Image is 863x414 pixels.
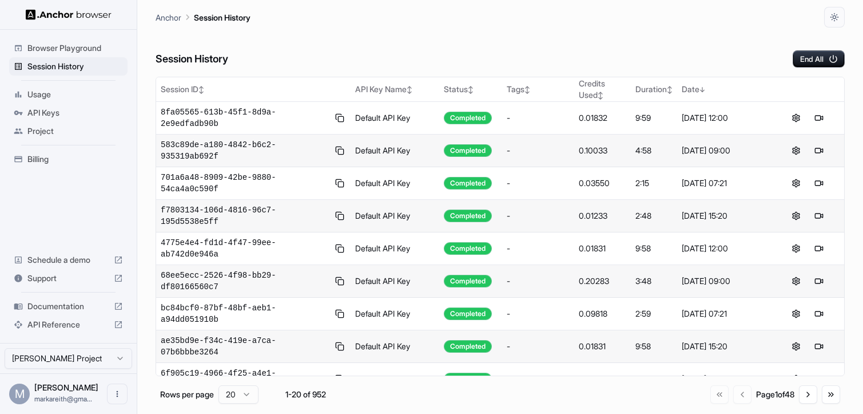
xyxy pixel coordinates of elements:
span: Support [27,273,109,284]
span: ↕ [407,85,412,94]
div: Schedule a demo [9,251,128,269]
div: 0.09818 [579,308,626,320]
span: ↕ [198,85,204,94]
div: 0.01831 [579,341,626,352]
p: Session History [194,11,250,23]
div: Completed [444,275,492,287]
span: f7803134-106d-4816-96c7-195d5538e5ff [161,204,328,227]
div: - [507,145,570,156]
div: Completed [444,242,492,255]
h6: Session History [156,51,228,68]
span: Documentation [27,301,109,312]
div: [DATE] 15:20 [682,210,767,222]
p: Anchor [156,11,181,23]
span: API Keys [27,107,123,119]
div: Usage [9,85,128,104]
button: End All [793,50,845,68]
td: Default API Key [351,363,439,396]
div: Completed [444,340,492,353]
div: API Keys [9,104,128,122]
span: Project [27,125,123,137]
div: Session History [9,57,128,76]
div: 2:59 [635,308,673,320]
td: Default API Key [351,200,439,232]
div: Status [444,84,498,95]
div: - [507,210,570,222]
span: 68ee5ecc-2526-4f98-bb29-df80166560c7 [161,270,328,293]
span: API Reference [27,319,109,330]
span: Browser Playground [27,42,123,54]
div: 9:59 [635,112,673,124]
div: API Key Name [355,84,435,95]
div: Completed [444,210,492,222]
div: Completed [444,177,492,190]
div: Completed [444,112,492,124]
span: Mark Reith [34,383,98,392]
div: Duration [635,84,673,95]
div: - [507,275,570,287]
div: M [9,384,30,404]
div: Tags [507,84,570,95]
div: 0.10033 [579,145,626,156]
div: [DATE] 12:00 [682,373,767,385]
div: API Reference [9,316,128,334]
div: Completed [444,307,492,320]
div: Page 1 of 48 [756,389,794,400]
div: 3:47 [635,373,673,385]
td: Default API Key [351,298,439,330]
div: 0.01831 [579,243,626,254]
td: Default API Key [351,232,439,265]
div: Credits Used [579,78,626,101]
div: [DATE] 12:00 [682,243,767,254]
img: Anchor Logo [26,9,112,20]
div: [DATE] 12:00 [682,112,767,124]
span: bc84bcf0-87bf-48bf-aeb1-a94dd051910b [161,302,328,325]
div: - [507,178,570,189]
button: Open menu [107,384,128,404]
span: Usage [27,89,123,100]
div: Documentation [9,297,128,316]
div: [DATE] 09:00 [682,275,767,287]
span: 4775e4e4-fd1d-4f47-99ee-ab742d0e946a [161,237,328,260]
div: [DATE] 15:20 [682,341,767,352]
td: Default API Key [351,265,439,298]
div: - [507,112,570,124]
span: ↓ [699,85,705,94]
span: 6f905c19-4966-4f25-a4e1-6be98b9d3b64 [161,368,328,391]
span: markareith@gmail.com [34,395,92,403]
div: Billing [9,150,128,168]
div: Session ID [161,84,346,95]
div: Support [9,269,128,287]
span: 583c89de-a180-4842-b6c2-935319ab692f [161,139,328,162]
td: Default API Key [351,135,439,167]
div: 0.01233 [579,210,626,222]
div: [DATE] 09:00 [682,145,767,156]
div: 0.03550 [579,178,626,189]
div: 0.20283 [579,275,626,287]
div: 3:48 [635,275,673,287]
span: ↕ [667,85,673,94]
div: [DATE] 07:21 [682,308,767,320]
div: - [507,341,570,352]
div: [DATE] 07:21 [682,178,767,189]
span: Billing [27,153,123,165]
div: 0.01315 [579,373,626,385]
span: Schedule a demo [27,254,109,266]
td: Default API Key [351,330,439,363]
div: 1-20 of 952 [277,389,334,400]
div: 4:58 [635,145,673,156]
span: ↕ [598,91,603,100]
div: Date [682,84,767,95]
div: 0.01832 [579,112,626,124]
div: - [507,243,570,254]
td: Default API Key [351,167,439,200]
div: Browser Playground [9,39,128,57]
div: - [507,373,570,385]
nav: breadcrumb [156,11,250,23]
div: 9:58 [635,341,673,352]
td: Default API Key [351,102,439,135]
div: 2:15 [635,178,673,189]
div: Project [9,122,128,140]
div: 9:58 [635,243,673,254]
p: Rows per page [160,389,214,400]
